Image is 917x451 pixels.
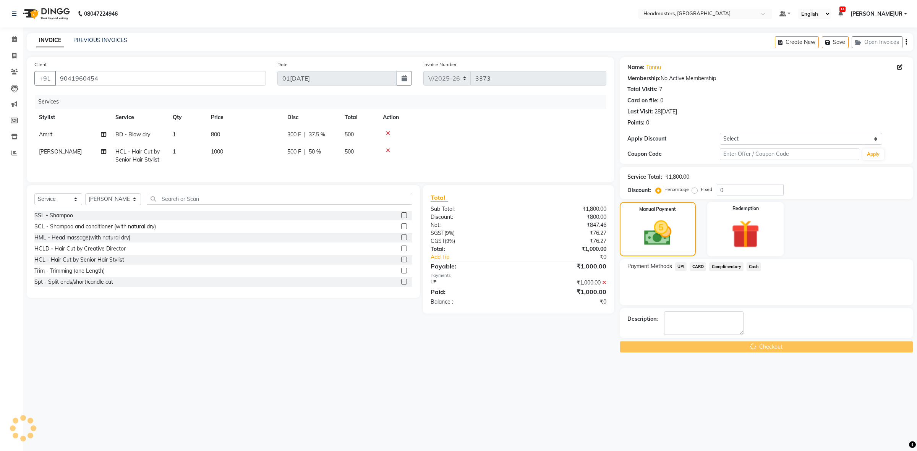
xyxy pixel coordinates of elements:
[627,119,645,127] div: Points:
[723,217,768,252] img: _gift.svg
[425,213,518,221] div: Discount:
[34,71,56,86] button: +91
[627,74,661,82] div: Membership:
[34,245,126,253] div: HCLD - Hair Cut by Creative Director
[627,150,720,158] div: Coupon Code
[55,71,266,86] input: Search by Name/Mobile/Email/Code
[839,6,846,12] span: 14
[304,148,306,156] span: |
[822,36,849,48] button: Save
[518,287,612,296] div: ₹1,000.00
[518,245,612,253] div: ₹1,000.00
[518,205,612,213] div: ₹1,800.00
[277,61,288,68] label: Date
[627,135,720,143] div: Apply Discount
[304,131,306,139] span: |
[675,262,687,271] span: UPI
[732,205,759,212] label: Redemption
[431,238,445,244] span: CGST
[147,193,412,205] input: Search or Scan
[425,221,518,229] div: Net:
[34,212,73,220] div: SSL - Shampoo
[701,186,712,193] label: Fixed
[345,131,354,138] span: 500
[862,149,884,160] button: Apply
[646,63,661,71] a: Tannu
[425,237,518,245] div: ( )
[659,86,662,94] div: 7
[115,131,150,138] span: BD - Blow dry
[111,109,168,126] th: Service
[518,237,612,245] div: ₹76.27
[446,230,453,236] span: 9%
[211,148,223,155] span: 1000
[35,95,612,109] div: Services
[423,61,457,68] label: Invoice Number
[534,253,612,261] div: ₹0
[690,262,706,271] span: CARD
[309,131,325,139] span: 37.5 %
[425,279,518,287] div: UPI
[36,34,64,47] a: INVOICE
[115,148,160,163] span: HCL - Hair Cut by Senior Hair Stylist
[655,108,677,116] div: 28[DATE]
[425,262,518,271] div: Payable:
[168,109,206,126] th: Qty
[518,298,612,306] div: ₹0
[287,131,301,139] span: 300 F
[84,3,118,24] b: 08047224946
[39,131,52,138] span: Amrit
[627,108,653,116] div: Last Visit:
[425,287,518,296] div: Paid:
[709,262,744,271] span: Complimentary
[665,173,689,181] div: ₹1,800.00
[425,229,518,237] div: ( )
[73,37,127,44] a: PREVIOUS INVOICES
[425,298,518,306] div: Balance :
[627,315,658,323] div: Description:
[425,245,518,253] div: Total:
[345,148,354,155] span: 500
[19,3,72,24] img: logo
[206,109,283,126] th: Price
[34,234,130,242] div: HML - Head massage(with natural dry)
[309,148,321,156] span: 50 %
[518,213,612,221] div: ₹800.00
[627,74,906,82] div: No Active Membership
[518,279,612,287] div: ₹1,000.00
[173,131,176,138] span: 1
[775,36,819,48] button: Create New
[425,253,534,261] a: Add Tip
[627,97,659,105] div: Card on file:
[340,109,378,126] th: Total
[34,267,105,275] div: Trim - Trimming (one Length)
[34,61,47,68] label: Client
[635,217,680,249] img: _cash.svg
[627,63,645,71] div: Name:
[34,223,156,231] div: SCL - Shampoo and conditioner (with natural dry)
[425,205,518,213] div: Sub Total:
[518,229,612,237] div: ₹76.27
[747,262,761,271] span: Cash
[627,173,662,181] div: Service Total:
[283,109,340,126] th: Disc
[639,206,676,213] label: Manual Payment
[627,262,672,270] span: Payment Methods
[34,109,111,126] th: Stylist
[664,186,689,193] label: Percentage
[431,272,606,279] div: Payments
[34,256,124,264] div: HCL - Hair Cut by Senior Hair Stylist
[173,148,176,155] span: 1
[518,221,612,229] div: ₹847.46
[431,194,448,202] span: Total
[518,262,612,271] div: ₹1,000.00
[720,148,859,160] input: Enter Offer / Coupon Code
[851,10,902,18] span: [PERSON_NAME]UR
[627,86,658,94] div: Total Visits:
[838,10,843,17] a: 14
[627,186,651,194] div: Discount:
[211,131,220,138] span: 800
[660,97,663,105] div: 0
[646,119,649,127] div: 0
[34,278,113,286] div: Spt - Split ends/short/candle cut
